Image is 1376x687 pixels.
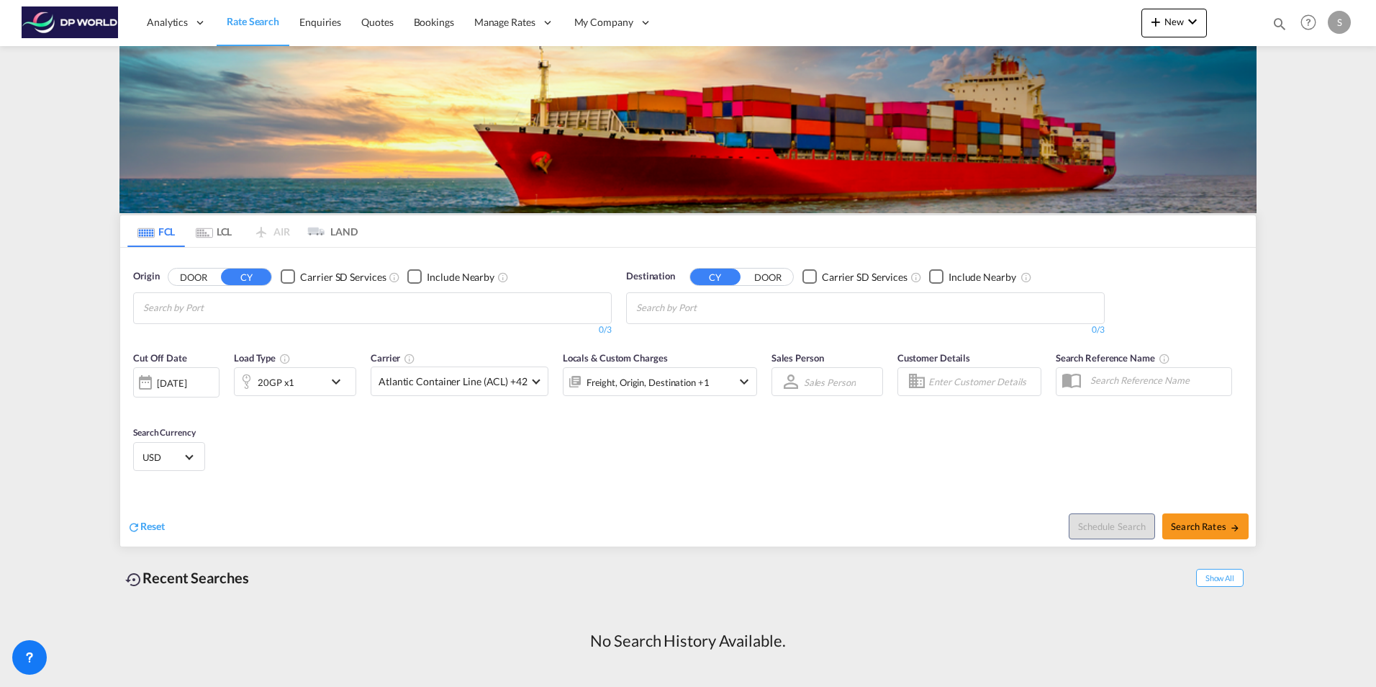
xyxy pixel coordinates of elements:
md-icon: Your search will be saved by the below given name [1159,353,1170,364]
div: Include Nearby [949,270,1016,284]
span: Enquiries [299,16,341,28]
span: Rate Search [227,15,279,27]
span: Customer Details [897,352,970,364]
md-tab-item: FCL [127,215,185,247]
div: Help [1296,10,1328,36]
md-icon: icon-refresh [127,521,140,534]
div: [DATE] [133,367,219,398]
md-icon: icon-information-outline [279,353,291,364]
span: Load Type [234,352,291,364]
md-icon: Unchecked: Ignores neighbouring ports when fetching rates.Checked : Includes neighbouring ports w... [497,271,509,283]
input: Search Reference Name [1083,369,1231,391]
span: Show All [1196,569,1244,587]
button: Search Ratesicon-arrow-right [1162,513,1249,539]
md-tab-item: LCL [185,215,243,247]
span: Help [1296,10,1321,35]
div: Carrier SD Services [822,270,907,284]
img: c08ca190194411f088ed0f3ba295208c.png [22,6,119,39]
md-icon: icon-magnify [1272,16,1287,32]
md-icon: icon-arrow-right [1230,523,1240,533]
span: Cut Off Date [133,352,187,364]
md-datepicker: Select [133,396,144,416]
md-pagination-wrapper: Use the left and right arrow keys to navigate between tabs [127,215,358,247]
span: Locals & Custom Charges [563,352,668,364]
span: Analytics [147,15,188,30]
div: S [1328,11,1351,34]
md-chips-wrap: Chips container with autocompletion. Enter the text area, type text to search, and then use the u... [141,293,286,320]
span: Search Currency [133,427,196,438]
span: Search Reference Name [1056,352,1170,364]
md-checkbox: Checkbox No Ink [929,269,1016,284]
span: New [1147,16,1201,27]
md-checkbox: Checkbox No Ink [407,269,494,284]
md-chips-wrap: Chips container with autocompletion. Enter the text area, type text to search, and then use the u... [634,293,779,320]
md-checkbox: Checkbox No Ink [802,269,907,284]
div: 0/3 [133,324,612,336]
div: OriginDOOR CY Checkbox No InkUnchecked: Search for CY (Container Yard) services for all selected ... [120,248,1256,547]
span: Manage Rates [474,15,535,30]
div: icon-magnify [1272,16,1287,37]
span: Sales Person [771,352,824,364]
div: Recent Searches [119,562,255,594]
div: No Search History Available. [590,630,785,652]
img: LCL+%26+FCL+BACKGROUND.png [119,46,1257,213]
div: 20GP x1icon-chevron-down [234,367,356,396]
md-checkbox: Checkbox No Ink [281,269,386,284]
div: Carrier SD Services [300,270,386,284]
md-icon: Unchecked: Search for CY (Container Yard) services for all selected carriers.Checked : Search for... [389,271,400,283]
input: Chips input. [636,297,773,320]
button: CY [221,269,271,285]
div: [DATE] [157,377,186,390]
md-tab-item: LAND [300,215,358,247]
button: Note: By default Schedule search will only considerorigin ports, destination ports and cut off da... [1069,513,1155,539]
div: Include Nearby [427,270,494,284]
div: Freight Origin Destination Factory Stuffingicon-chevron-down [563,367,757,396]
md-select: Select Currency: $ USDUnited States Dollar [141,446,197,467]
md-icon: Unchecked: Search for CY (Container Yard) services for all selected carriers.Checked : Search for... [910,271,922,283]
span: Origin [133,269,159,284]
md-icon: icon-chevron-down [327,373,352,390]
span: Reset [140,520,165,532]
button: CY [690,269,741,285]
div: Freight Origin Destination Factory Stuffing [587,372,710,392]
span: Carrier [371,352,415,364]
input: Enter Customer Details [928,371,1036,392]
div: 0/3 [626,324,1105,336]
button: icon-plus 400-fgNewicon-chevron-down [1141,9,1207,37]
span: USD [142,451,183,464]
button: DOOR [168,269,219,285]
input: Chips input. [143,297,280,320]
div: 20GP x1 [258,372,294,392]
span: Search Rates [1171,521,1240,532]
md-icon: icon-chevron-down [1184,13,1201,30]
md-icon: icon-chevron-down [735,373,753,390]
span: Quotes [361,16,393,28]
span: My Company [574,15,633,30]
md-icon: The selected Trucker/Carrierwill be displayed in the rate results If the rates are from another f... [404,353,415,364]
span: Destination [626,269,675,284]
span: Bookings [414,16,454,28]
md-icon: Unchecked: Ignores neighbouring ports when fetching rates.Checked : Includes neighbouring ports w... [1020,271,1032,283]
button: DOOR [743,269,793,285]
md-icon: icon-backup-restore [125,571,142,588]
span: Atlantic Container Line (ACL) +42 [379,374,528,389]
md-select: Sales Person [802,372,857,392]
div: icon-refreshReset [127,519,165,535]
md-icon: icon-plus 400-fg [1147,13,1164,30]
